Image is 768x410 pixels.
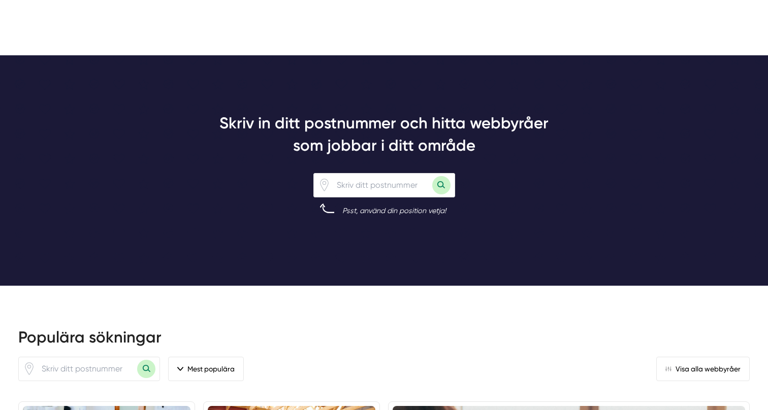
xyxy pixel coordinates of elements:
[318,179,331,191] span: Klicka för att använda din position.
[23,362,36,375] span: Klicka för att använda din position.
[168,357,244,381] span: filter-section
[168,357,244,381] button: Mest populära
[342,206,446,216] div: Psst, använd din position vetja!
[213,112,555,163] h2: Skriv in ditt postnummer och hitta webbyråer som jobbar i ditt område
[137,360,155,378] button: Sök med postnummer
[331,174,432,197] input: Skriv ditt postnummer
[432,176,451,194] button: Sök med postnummer
[36,357,137,381] input: Skriv ditt postnummer
[18,326,750,356] h2: Populära sökningar
[318,179,331,191] svg: Pin / Karta
[656,357,750,381] a: Visa alla webbyråer
[23,362,36,375] svg: Pin / Karta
